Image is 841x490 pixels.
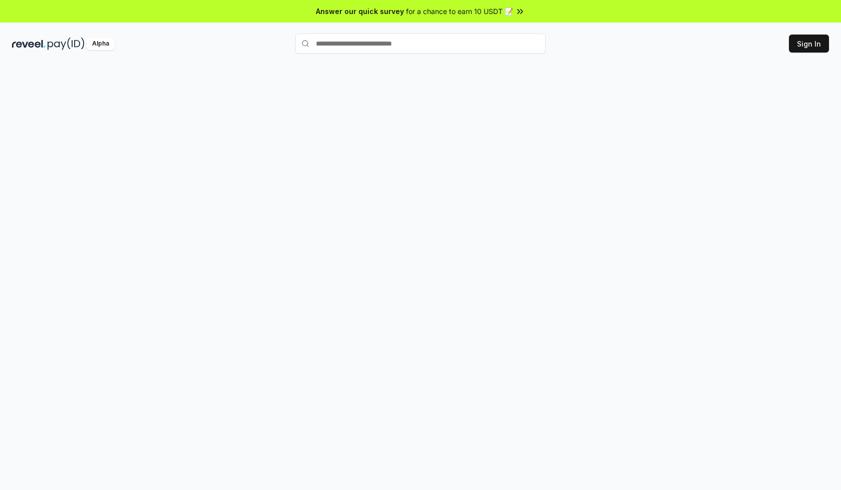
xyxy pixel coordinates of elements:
[48,38,85,50] img: pay_id
[12,38,46,50] img: reveel_dark
[406,6,513,17] span: for a chance to earn 10 USDT 📝
[316,6,404,17] span: Answer our quick survey
[87,38,115,50] div: Alpha
[789,35,829,53] button: Sign In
